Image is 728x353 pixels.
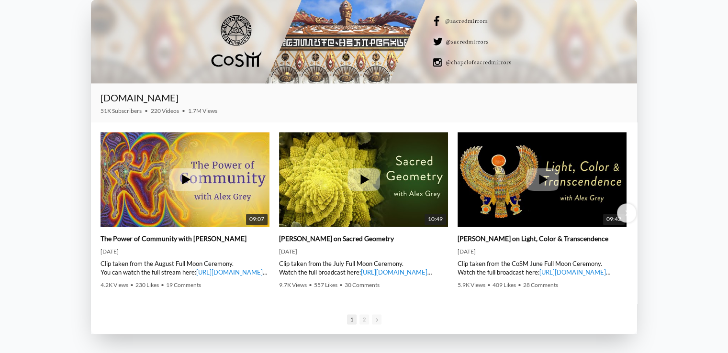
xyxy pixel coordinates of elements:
[130,281,134,288] span: •
[412,96,627,107] iframe: Subscribe to CoSM.TV on YouTube
[161,281,164,288] span: •
[196,268,263,276] a: [URL][DOMAIN_NAME]
[246,214,268,225] span: 09:07
[361,268,427,276] a: [URL][DOMAIN_NAME]
[458,259,627,276] div: Clip taken from the CoSM June Full Moon Ceremony. Watch the full broadcast here: | [PERSON_NAME] ...
[372,314,381,324] span: Go to next slide
[279,234,394,243] a: [PERSON_NAME] on Sacred Geometry
[279,259,448,276] div: Clip taken from the July Full Moon Ceremony. Watch the full broadcast here: | [PERSON_NAME] | ► W...
[279,281,307,288] span: 9.7K Views
[617,203,636,222] div: Next slide
[345,281,380,288] span: 30 Comments
[458,234,608,243] a: [PERSON_NAME] on Light, Color & Transcendence
[101,107,142,114] span: 51K Subscribers
[314,281,337,288] span: 557 Likes
[523,281,558,288] span: 28 Comments
[309,281,312,288] span: •
[458,116,627,243] img: Alex Grey on Light, Color & Transcendence
[135,281,159,288] span: 230 Likes
[279,116,448,243] img: Alex Grey on Sacred Geometry
[359,314,369,324] span: Go to slide 2
[182,107,185,114] span: •
[279,248,448,255] div: [DATE]
[166,281,201,288] span: 19 Comments
[188,107,217,114] span: 1.7M Views
[603,214,625,225] span: 09:42
[101,259,269,276] div: Clip taken from the August Full Moon Ceremony. You can watch the full stream here: | [PERSON_NAME...
[425,214,446,225] span: 10:49
[101,234,246,243] a: The Power of Community with [PERSON_NAME]
[458,248,627,255] div: [DATE]
[458,132,627,227] a: Alex Grey on Light, Color & Transcendence 09:42
[518,281,521,288] span: •
[347,314,357,324] span: Go to slide 1
[151,107,179,114] span: 220 Videos
[101,281,128,288] span: 4.2K Views
[539,268,606,276] a: [URL][DOMAIN_NAME]
[101,132,269,227] a: The Power of Community with Alex Grey 09:07
[101,92,179,103] a: [DOMAIN_NAME]
[493,281,516,288] span: 409 Likes
[487,281,491,288] span: •
[101,116,269,243] img: The Power of Community with Alex Grey
[339,281,343,288] span: •
[101,248,269,255] div: [DATE]
[145,107,148,114] span: •
[279,132,448,227] a: Alex Grey on Sacred Geometry 10:49
[458,281,485,288] span: 5.9K Views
